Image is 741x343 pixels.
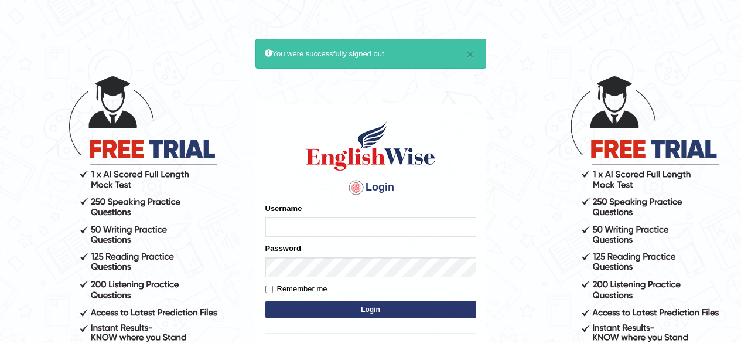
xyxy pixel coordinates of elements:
[265,301,476,318] button: Login
[466,48,473,60] button: ×
[304,120,438,172] img: Logo of English Wise sign in for intelligent practice with AI
[265,243,301,254] label: Password
[255,39,486,69] div: You were successfully signed out
[265,286,273,293] input: Remember me
[265,178,476,197] h4: Login
[265,283,327,295] label: Remember me
[265,203,302,214] label: Username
